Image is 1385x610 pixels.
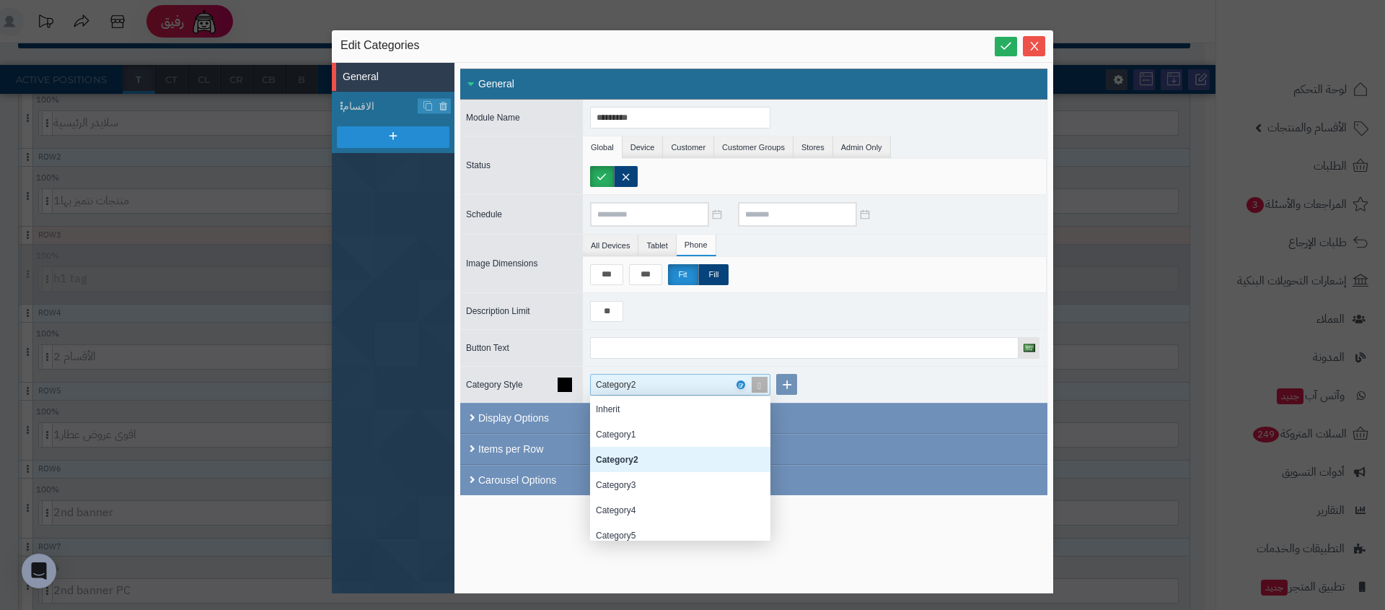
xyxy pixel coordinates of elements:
[638,235,676,256] li: Tablet
[466,306,530,316] span: Description Limit
[340,38,419,55] span: Edit Categories
[583,136,623,158] li: Global
[590,422,770,447] div: Category1
[663,136,714,158] li: Customer
[590,396,770,422] div: Inherit
[460,465,1047,495] div: Carousel Options
[460,403,1047,434] div: Display Options
[793,136,833,158] li: Stores
[583,235,638,256] li: All Devices
[590,396,770,541] div: grid
[460,434,1047,465] div: Items per Row
[22,554,56,588] div: Open Intercom Messenger
[1024,344,1035,352] img: العربية
[1023,36,1045,56] button: Close
[698,264,729,285] label: Fill
[332,63,454,92] li: General
[623,136,664,158] li: Device
[590,497,770,523] div: Category4
[466,343,509,353] span: Button Text
[677,235,716,256] li: Phone
[466,113,520,123] span: Module Name
[590,472,770,497] div: Category3
[466,209,502,219] span: Schedule
[460,69,1047,100] div: General
[596,375,650,395] div: Category2
[466,258,537,269] span: Image Dimensions
[343,99,418,114] span: الاقسام
[466,160,491,170] span: Status
[590,523,770,548] div: Category5
[590,447,770,472] div: Category2
[833,136,891,158] li: Admin Only
[466,380,523,390] span: Category Style
[714,136,793,158] li: Customer Groups
[668,264,698,285] label: Fit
